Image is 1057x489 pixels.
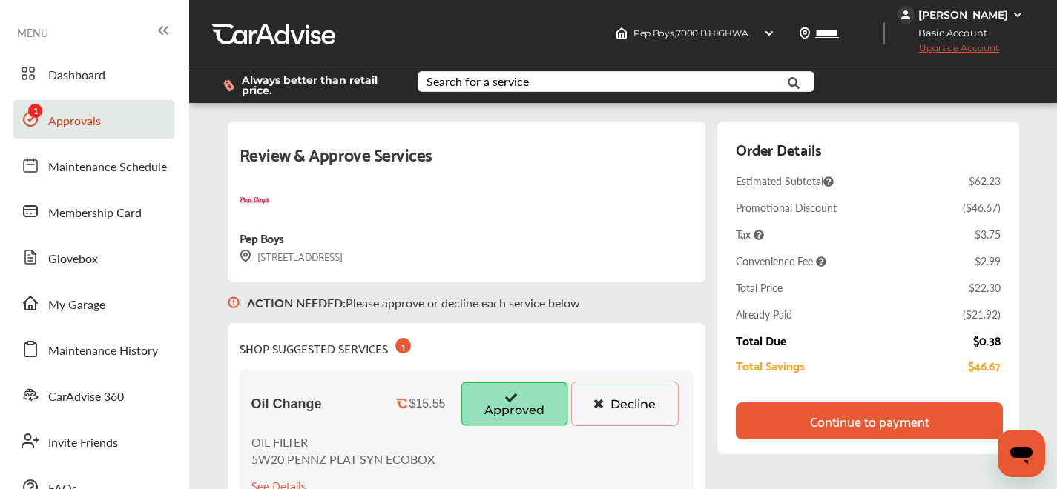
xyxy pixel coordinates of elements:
span: Glovebox [48,250,98,269]
div: [PERSON_NAME] [918,8,1008,21]
span: Basic Account [898,25,998,41]
span: Oil Change [251,396,322,412]
span: Tax [736,227,764,242]
div: Promotional Discount [736,200,837,215]
img: jVpblrzwTbfkPYzPPzSLxeg0AAAAASUVORK5CYII= [897,6,915,24]
div: SHOP SUGGESTED SERVICES [240,335,411,358]
button: Approved [461,382,568,426]
div: $22.30 [969,280,1001,295]
div: Pep Boys [240,227,284,247]
div: Total Due [736,333,786,347]
div: ( $46.67 ) [963,200,1001,215]
span: Upgrade Account [897,42,999,61]
p: OIL FILTER [251,433,435,450]
div: Already Paid [736,307,792,322]
a: Membership Card [13,192,174,230]
span: My Garage [48,296,105,315]
div: Order Details [736,136,821,162]
div: 1 [395,338,411,353]
span: Invite Friends [48,433,118,453]
div: [STREET_ADDRESS] [240,247,343,265]
div: $15.55 [409,397,445,410]
p: Please approve or decline each service below [247,294,580,311]
span: Always better than retail price. [242,75,394,96]
span: Approvals [48,112,101,131]
div: $46.67 [968,359,1001,372]
img: location_vector.a44bc228.svg [799,27,811,39]
div: $3.75 [975,227,1001,242]
a: Glovebox [13,238,174,276]
span: Maintenance Schedule [48,158,167,177]
span: Dashboard [48,66,105,85]
img: WGsFRI8htEPBVLJbROoPRyZpYNWhNONpIPPETTm6eUC0GeLEiAAAAAElFTkSuQmCC [1012,9,1024,21]
iframe: Button to launch messaging window [998,430,1045,477]
div: $62.23 [969,173,1001,188]
a: My Garage [13,284,174,322]
div: $0.38 [973,333,1001,347]
b: ACTION NEEDED : [247,294,346,311]
p: 5W20 PENNZ PLAT SYN ECOBOX [251,450,435,468]
div: Total Savings [736,359,805,372]
img: header-home-logo.8d720a4f.svg [616,27,628,39]
img: logo-pepboys.png [240,186,269,216]
div: $2.99 [975,253,1001,268]
img: dollor_label_vector.a70140d1.svg [223,79,234,92]
a: Invite Friends [13,422,174,460]
span: MENU [17,27,48,39]
img: svg+xml;base64,PHN2ZyB3aWR0aD0iMTYiIGhlaWdodD0iMTciIHZpZXdCb3g9IjAgMCAxNiAxNyIgZmlsbD0ibm9uZSIgeG... [240,250,251,262]
span: Maintenance History [48,342,158,361]
div: Total Price [736,280,783,295]
span: Convenience Fee [736,253,826,268]
div: Review & Approve Services [240,139,694,186]
button: Decline [571,382,679,426]
span: Estimated Subtotal [736,173,834,188]
img: header-divider.bc55588e.svg [883,22,885,44]
a: CarAdvise 360 [13,376,174,414]
div: Search for a service [427,76,529,87]
a: Dashboard [13,54,174,93]
a: Maintenance Schedule [13,146,174,184]
span: Membership Card [48,204,142,223]
a: Approvals [13,100,174,139]
a: Maintenance History [13,330,174,368]
div: Continue to payment [810,413,929,428]
span: Pep Boys , 7000 B HIGHWAY 85 RIVERDALE , GA 30274 [633,27,861,39]
img: header-down-arrow.9dd2ce7d.svg [763,27,775,39]
div: ( $21.92 ) [963,307,1001,322]
img: svg+xml;base64,PHN2ZyB3aWR0aD0iMTYiIGhlaWdodD0iMTciIHZpZXdCb3g9IjAgMCAxNiAxNyIgZmlsbD0ibm9uZSIgeG... [228,282,240,323]
span: CarAdvise 360 [48,387,124,407]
